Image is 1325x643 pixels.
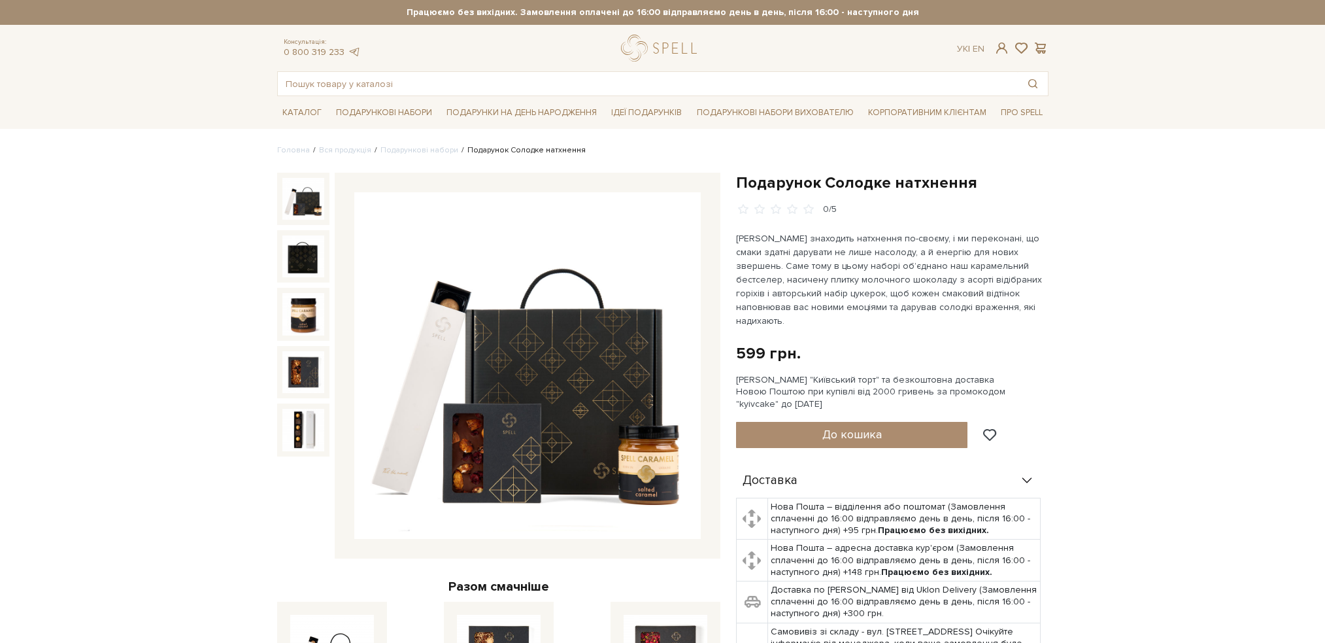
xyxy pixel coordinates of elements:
a: logo [621,35,703,61]
b: Працюємо без вихідних. [881,566,992,578]
a: Корпоративним клієнтам [863,101,992,124]
a: En [973,43,984,54]
div: 599 грн. [736,343,801,364]
button: Пошук товару у каталозі [1018,72,1048,96]
span: Консультація: [284,38,361,46]
p: [PERSON_NAME] знаходить натхнення по-своєму, і ми переконані, що смаки здатні дарувати не лише на... [736,232,1043,328]
span: До кошика [822,427,882,442]
input: Пошук товару у каталозі [278,72,1018,96]
img: Подарунок Солодке натхнення [354,192,701,539]
div: Разом смачніше [277,578,720,595]
img: Подарунок Солодке натхнення [282,235,324,277]
img: Подарунок Солодке натхнення [282,409,324,451]
a: Вся продукція [319,145,371,155]
td: Доставка по [PERSON_NAME] від Uklon Delivery (Замовлення сплаченні до 16:00 відправляємо день в д... [768,582,1041,623]
a: Ідеї подарунків [606,103,687,123]
a: 0 800 319 233 [284,46,344,58]
td: Нова Пошта – адресна доставка кур'єром (Замовлення сплаченні до 16:00 відправляємо день в день, п... [768,540,1041,582]
button: До кошика [736,422,968,448]
td: Нова Пошта – відділення або поштомат (Замовлення сплаченні до 16:00 відправляємо день в день, піс... [768,498,1041,540]
span: | [968,43,970,54]
img: Подарунок Солодке натхнення [282,293,324,335]
div: 0/5 [823,203,837,216]
a: Подарункові набори вихователю [692,101,859,124]
a: Подарунки на День народження [441,103,602,123]
img: Подарунок Солодке натхнення [282,178,324,220]
strong: Працюємо без вихідних. Замовлення оплачені до 16:00 відправляємо день в день, після 16:00 - насту... [277,7,1048,18]
b: Працюємо без вихідних. [878,525,989,536]
img: Подарунок Солодке натхнення [282,351,324,393]
span: Доставка [743,475,797,487]
a: Про Spell [996,103,1048,123]
li: Подарунок Солодке натхнення [458,145,586,156]
a: Каталог [277,103,327,123]
a: Головна [277,145,310,155]
a: Подарункові набори [331,103,437,123]
a: telegram [348,46,361,58]
h1: Подарунок Солодке натхнення [736,173,1048,193]
a: Подарункові набори [380,145,458,155]
div: [PERSON_NAME] "Київський торт" та безкоштовна доставка Новою Поштою при купівлі від 2000 гривень ... [736,374,1048,410]
div: Ук [957,43,984,55]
